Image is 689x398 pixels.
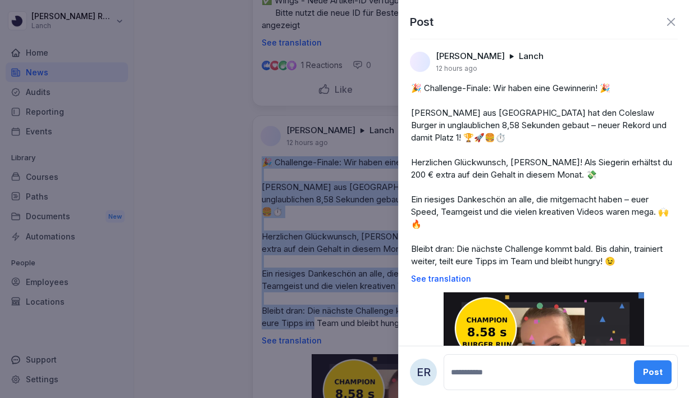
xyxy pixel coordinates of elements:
[411,274,677,283] p: See translation
[410,13,434,30] p: Post
[411,82,677,268] p: 🎉 Challenge-Finale: Wir haben eine Gewinnerin! 🎉 [PERSON_NAME] aus [GEOGRAPHIC_DATA] hat den Cole...
[634,360,672,384] button: Post
[436,51,505,62] p: [PERSON_NAME]
[410,52,430,72] img: l5aexj2uen8fva72jjw1hczl.png
[410,359,437,386] div: ER
[519,51,544,62] p: Lanch
[436,64,477,73] p: 12 hours ago
[643,366,663,378] div: Post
